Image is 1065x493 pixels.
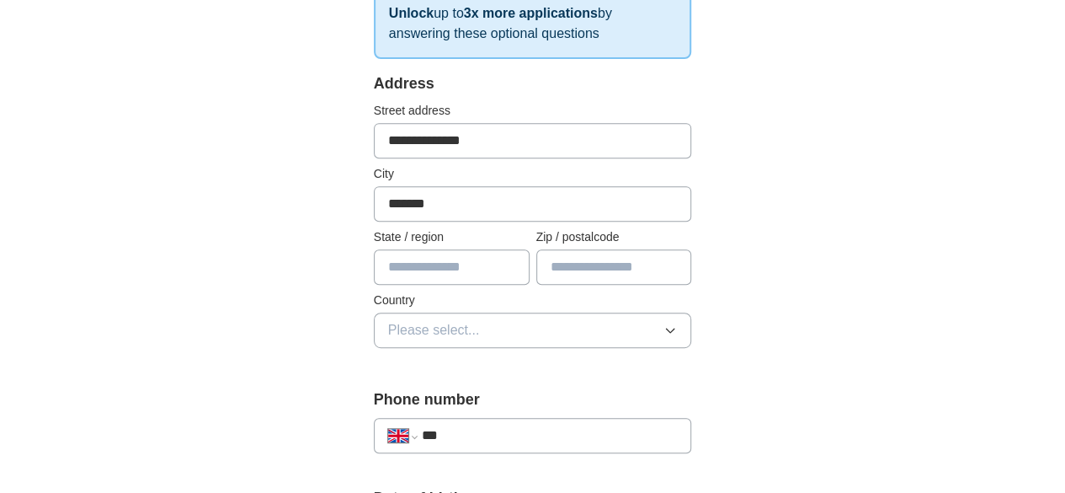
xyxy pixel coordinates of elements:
[374,102,692,120] label: Street address
[388,320,480,340] span: Please select...
[374,165,692,183] label: City
[374,72,692,95] div: Address
[464,6,598,20] strong: 3x more applications
[389,6,434,20] strong: Unlock
[374,292,692,309] label: Country
[374,228,530,246] label: State / region
[374,389,692,411] label: Phone number
[536,228,692,246] label: Zip / postalcode
[374,313,692,348] button: Please select...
